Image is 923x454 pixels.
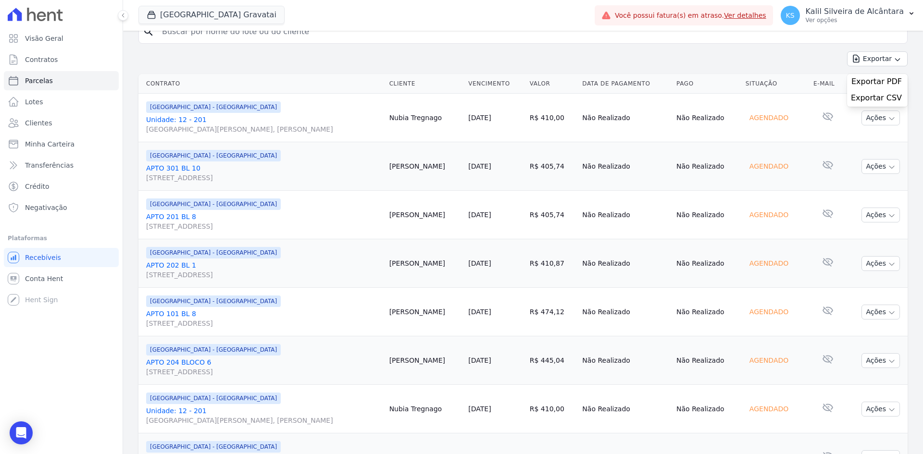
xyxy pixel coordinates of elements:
a: APTO 101 BL 8[STREET_ADDRESS] [146,309,382,328]
a: Unidade: 12 - 201[GEOGRAPHIC_DATA][PERSON_NAME], [PERSON_NAME] [146,115,382,134]
button: Ações [861,353,900,368]
a: [DATE] [468,259,491,267]
span: Você possui fatura(s) em atraso. [615,11,766,21]
a: APTO 201 BL 8[STREET_ADDRESS] [146,212,382,231]
a: Ver detalhes [724,12,766,19]
div: Agendado [746,111,792,124]
a: Clientes [4,113,119,133]
td: R$ 410,00 [526,94,579,142]
span: [GEOGRAPHIC_DATA] - [GEOGRAPHIC_DATA] [146,344,281,356]
button: Ações [861,159,900,174]
span: Transferências [25,160,74,170]
a: Unidade: 12 - 201[GEOGRAPHIC_DATA][PERSON_NAME], [PERSON_NAME] [146,406,382,425]
button: Ações [861,110,900,125]
a: [DATE] [468,211,491,219]
p: Kalil Silveira de Alcântara [806,7,904,16]
td: Não Realizado [673,336,742,385]
button: [GEOGRAPHIC_DATA] Gravatai [138,6,285,24]
span: Minha Carteira [25,139,75,149]
span: [STREET_ADDRESS] [146,221,382,231]
td: Não Realizado [673,239,742,288]
span: [GEOGRAPHIC_DATA] - [GEOGRAPHIC_DATA] [146,247,281,258]
button: Exportar [847,51,908,66]
td: Não Realizado [673,94,742,142]
span: [STREET_ADDRESS] [146,270,382,280]
td: Não Realizado [673,385,742,433]
th: Situação [742,74,810,94]
td: Não Realizado [578,191,673,239]
a: Lotes [4,92,119,111]
th: Vencimento [464,74,525,94]
td: Não Realizado [578,385,673,433]
th: Valor [526,74,579,94]
span: Lotes [25,97,43,107]
td: [PERSON_NAME] [386,142,465,191]
a: Parcelas [4,71,119,90]
div: Plataformas [8,233,115,244]
a: [DATE] [468,405,491,413]
td: Nubia Tregnago [386,94,465,142]
div: Agendado [746,305,792,319]
td: Não Realizado [673,288,742,336]
td: Não Realizado [673,142,742,191]
a: Visão Geral [4,29,119,48]
td: R$ 405,74 [526,191,579,239]
a: Crédito [4,177,119,196]
th: E-mail [810,74,846,94]
a: APTO 202 BL 1[STREET_ADDRESS] [146,260,382,280]
p: Ver opções [806,16,904,24]
span: [GEOGRAPHIC_DATA][PERSON_NAME], [PERSON_NAME] [146,124,382,134]
th: Data de Pagamento [578,74,673,94]
span: Recebíveis [25,253,61,262]
a: [DATE] [468,162,491,170]
a: Transferências [4,156,119,175]
td: [PERSON_NAME] [386,288,465,336]
span: Negativação [25,203,67,212]
th: Cliente [386,74,465,94]
a: APTO 204 BLOCO 6[STREET_ADDRESS] [146,357,382,377]
div: Agendado [746,402,792,416]
span: [GEOGRAPHIC_DATA][PERSON_NAME], [PERSON_NAME] [146,416,382,425]
a: [DATE] [468,356,491,364]
button: Ações [861,305,900,319]
a: Contratos [4,50,119,69]
div: Agendado [746,208,792,221]
span: Contratos [25,55,58,64]
td: Não Realizado [673,191,742,239]
div: Agendado [746,354,792,367]
td: Não Realizado [578,142,673,191]
span: [STREET_ADDRESS] [146,319,382,328]
td: R$ 474,12 [526,288,579,336]
span: Parcelas [25,76,53,86]
span: Exportar CSV [851,93,902,103]
span: Conta Hent [25,274,63,283]
a: APTO 301 BL 10[STREET_ADDRESS] [146,163,382,183]
a: Exportar PDF [851,77,904,88]
span: [GEOGRAPHIC_DATA] - [GEOGRAPHIC_DATA] [146,393,281,404]
button: KS Kalil Silveira de Alcântara Ver opções [773,2,923,29]
td: R$ 410,00 [526,385,579,433]
span: [STREET_ADDRESS] [146,367,382,377]
span: Clientes [25,118,52,128]
a: [DATE] [468,308,491,316]
a: Exportar CSV [851,93,904,105]
div: Agendado [746,257,792,270]
th: Contrato [138,74,386,94]
span: [GEOGRAPHIC_DATA] - [GEOGRAPHIC_DATA] [146,198,281,210]
span: [GEOGRAPHIC_DATA] - [GEOGRAPHIC_DATA] [146,441,281,453]
a: Conta Hent [4,269,119,288]
div: Open Intercom Messenger [10,421,33,444]
td: R$ 445,04 [526,336,579,385]
th: Pago [673,74,742,94]
span: KS [786,12,795,19]
span: [GEOGRAPHIC_DATA] - [GEOGRAPHIC_DATA] [146,101,281,113]
td: Não Realizado [578,288,673,336]
i: search [143,26,154,37]
a: [DATE] [468,114,491,122]
span: Crédito [25,182,50,191]
td: R$ 405,74 [526,142,579,191]
td: [PERSON_NAME] [386,191,465,239]
button: Ações [861,402,900,417]
td: [PERSON_NAME] [386,336,465,385]
td: Nubia Tregnago [386,385,465,433]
